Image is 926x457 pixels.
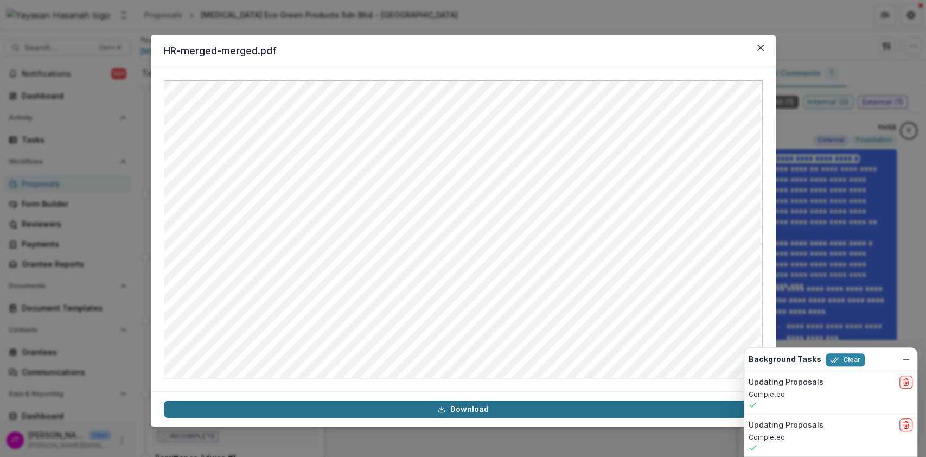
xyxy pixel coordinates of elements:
[826,353,865,366] button: Clear
[749,390,912,399] p: Completed
[752,39,769,56] button: Close
[164,401,763,418] a: Download
[749,433,912,442] p: Completed
[749,421,823,430] h2: Updating Proposals
[899,418,912,431] button: delete
[749,378,823,387] h2: Updating Proposals
[151,35,776,67] header: HR-merged-merged.pdf
[749,355,821,364] h2: Background Tasks
[899,376,912,389] button: delete
[899,353,912,366] button: Dismiss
